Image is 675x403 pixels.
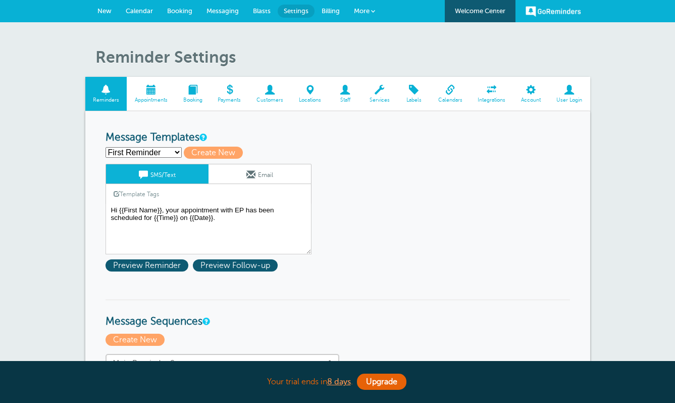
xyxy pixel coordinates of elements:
[554,97,585,103] span: User Login
[199,134,205,141] a: This is the wording for your reminder and follow-up messages. You can create multiple templates i...
[175,77,210,111] a: Booking
[193,259,278,272] span: Preview Follow-up
[435,97,465,103] span: Calendars
[357,374,406,390] a: Upgrade
[209,164,311,184] a: Email
[249,77,291,111] a: Customers
[513,77,549,111] a: Account
[85,371,590,393] div: Your trial ends in .
[184,147,243,159] span: Create New
[354,7,370,15] span: More
[90,97,122,103] span: Reminders
[475,97,508,103] span: Integrations
[361,77,397,111] a: Services
[296,97,324,103] span: Locations
[132,97,170,103] span: Appointments
[210,77,249,111] a: Payments
[518,97,544,103] span: Account
[193,261,280,270] a: Preview Follow-up
[278,5,315,18] a: Settings
[291,77,329,111] a: Locations
[126,7,153,15] span: Calendar
[327,377,351,386] a: 8 days
[113,359,332,369] span: Main Reminder Sequence
[215,97,244,103] span: Payments
[367,97,392,103] span: Services
[470,77,513,111] a: Integrations
[106,184,167,204] a: Template Tags
[334,97,356,103] span: Staff
[402,97,425,103] span: Labels
[106,261,193,270] a: Preview Reminder
[253,7,271,15] span: Blasts
[106,259,188,272] span: Preview Reminder
[106,164,209,184] a: SMS/Text
[106,334,165,346] span: Create New
[106,299,570,328] h3: Message Sequences
[106,204,311,254] textarea: Hi {{First Name}}, your appointment with EP has been scheduled for {{Time}} on {{Date}}.
[430,77,470,111] a: Calendars
[106,335,167,344] a: Create New
[329,77,361,111] a: Staff
[322,7,340,15] span: Billing
[167,7,192,15] span: Booking
[180,97,205,103] span: Booking
[549,77,590,111] a: User Login
[97,7,112,15] span: New
[206,7,239,15] span: Messaging
[397,77,430,111] a: Labels
[95,48,590,67] h1: Reminder Settings
[184,148,247,157] a: Create New
[202,318,209,325] a: Message Sequences allow you to setup multiple reminder schedules that can use different Message T...
[127,77,175,111] a: Appointments
[106,131,570,144] h3: Message Templates
[284,7,308,15] span: Settings
[254,97,286,103] span: Customers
